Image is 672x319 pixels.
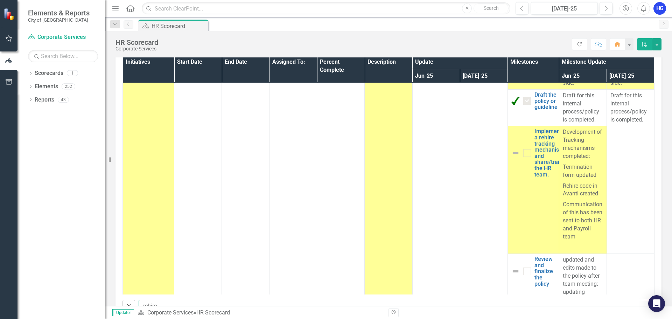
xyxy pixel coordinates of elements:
div: HR Scorecard [115,39,158,46]
div: HR Scorecard [196,309,230,316]
div: 43 [58,97,69,103]
a: Implement a rehire tracking mechanism and share/train the HR team. [534,128,564,178]
div: 252 [62,84,75,90]
div: Corporate Services [115,46,158,51]
a: Review and finalize the policy [534,256,555,287]
a: Reports [35,96,54,104]
span: Search [484,5,499,11]
div: Open Intercom Messenger [648,295,665,312]
a: Corporate Services [28,33,98,41]
div: HR Scorecard [152,22,206,30]
button: [DATE]-25 [531,2,598,15]
p: Draft for this internal process/policy is completed. [610,92,651,124]
img: Not Defined [511,267,520,276]
span: Elements & Reports [28,9,90,17]
div: 1 [67,70,78,76]
div: » [138,309,383,317]
div: [DATE]-25 [533,5,595,13]
p: Draft for this internal process/policy is completed. [563,92,603,124]
p: Rehire code in Avanti created [563,181,603,200]
td: Double-Click to Edit Right Click for Context Menu [507,126,559,254]
button: HG [653,2,666,15]
img: Completed [511,97,520,105]
a: Corporate Services [147,309,194,316]
td: Double-Click to Edit [559,126,607,254]
p: Termination form updated [563,162,603,181]
img: Not Defined [511,149,520,157]
td: Double-Click to Edit [559,90,607,126]
td: Double-Click to Edit [607,126,654,254]
small: City of [GEOGRAPHIC_DATA] [28,17,90,23]
span: Updater [112,309,134,316]
a: Scorecards [35,69,63,77]
img: ClearPoint Strategy [3,8,16,20]
p: Communication of this has been sent to both HR and Payroll team [563,199,603,242]
input: Find in Active HR Initiatives - Mgr NOW... [139,300,654,313]
input: Search Below... [28,50,98,62]
input: Search ClearPoint... [142,2,510,15]
p: Development of Tracking mechanisms completed: [563,128,603,161]
a: Elements [35,83,58,91]
td: Double-Click to Edit [607,90,654,126]
td: Double-Click to Edit Right Click for Context Menu [507,90,559,126]
button: Search [474,4,509,13]
a: Draft the policy or guideline [534,92,558,110]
